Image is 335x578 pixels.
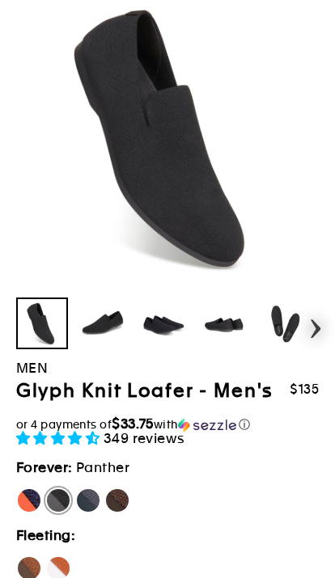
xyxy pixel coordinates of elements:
div: or 4 payments of$33.75withSezzle Click to learn more about Sezzle [16,417,319,433]
span: $135 [290,380,319,401]
label: Panther [45,488,71,514]
img: Sezzle [178,419,236,433]
img: Angle_11_0.3x_360x.jpg [78,300,127,348]
div: or 4 payments of with [16,417,319,433]
h1: Glyph Knit Loafer - Men's [16,380,274,411]
div: Men [16,358,319,380]
img: Angle_4_0.3x_360x.jpg [200,300,248,348]
strong: Forever: [16,460,73,476]
img: Angle_1_0.3x_360x.jpg [261,300,309,348]
label: Rhino [75,488,101,514]
span: 349 reviews [104,431,185,447]
img: Angle_6_0.3x_360x.jpg [18,300,66,348]
span: $33.75 [112,416,154,432]
span: Panther [76,460,129,476]
img: Angle_3_0.3x_360x.jpg [139,300,188,348]
strong: Fleeting: [16,528,75,544]
label: [PERSON_NAME] [16,488,42,514]
button: Next [270,308,303,340]
span: 4.71 stars [16,431,104,447]
label: Mustang [104,488,130,514]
